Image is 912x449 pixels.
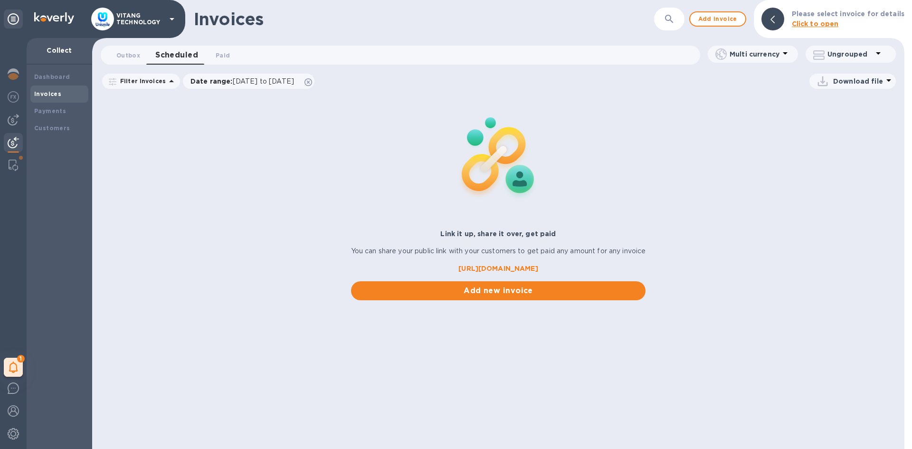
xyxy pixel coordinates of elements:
p: Download file [833,76,883,86]
div: Date range:[DATE] to [DATE] [183,74,314,89]
span: 1 [17,355,25,363]
span: Add invoice [698,13,738,25]
b: Dashboard [34,73,70,80]
a: [URL][DOMAIN_NAME] [351,264,646,274]
b: Invoices [34,90,61,97]
img: Logo [34,12,74,24]
p: Filter Invoices [116,77,166,85]
p: Date range : [190,76,299,86]
span: Paid [216,50,230,60]
b: Click to open [792,20,839,28]
span: Add new invoice [359,285,638,296]
button: Add new invoice [351,281,646,300]
p: VITANG TECHNOLOGY [116,12,164,26]
b: Customers [34,124,70,132]
b: [URL][DOMAIN_NAME] [458,265,538,272]
p: You can share your public link with your customers to get paid any amount for any invoice [351,246,646,256]
button: Add invoice [689,11,746,27]
img: Foreign exchange [8,91,19,103]
b: Please select invoice for details [792,10,904,18]
span: [DATE] to [DATE] [233,77,294,85]
b: Payments [34,107,66,115]
p: Multi currency [730,49,779,59]
div: Unpin categories [4,10,23,29]
span: Outbox [116,50,140,60]
p: Collect [34,46,85,55]
span: Scheduled [155,48,198,62]
p: Link it up, share it over, get paid [351,229,646,239]
h1: Invoices [194,9,264,29]
p: Ungrouped [827,49,873,59]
